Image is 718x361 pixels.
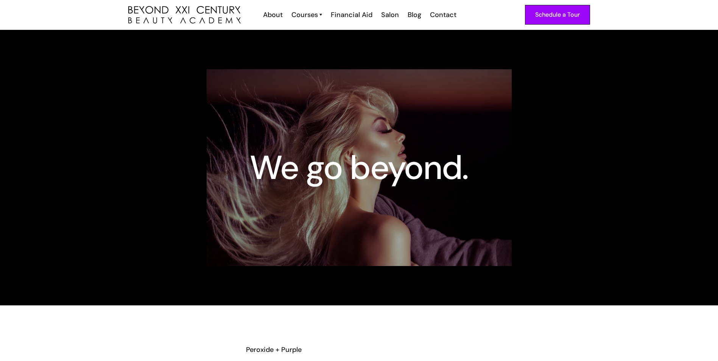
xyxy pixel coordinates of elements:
div: Blog [408,10,421,20]
a: Financial Aid [326,10,376,20]
h1: We go beyond. [250,154,468,181]
div: Schedule a Tour [535,10,580,20]
a: home [128,6,241,24]
a: Contact [425,10,460,20]
div: Courses [291,10,318,20]
h6: Peroxide + Purple [246,345,472,355]
a: Salon [376,10,403,20]
a: Blog [403,10,425,20]
img: beyond 21st century beauty academy logo [128,6,241,24]
div: Financial Aid [331,10,372,20]
div: About [263,10,283,20]
img: purple beauty school student [207,69,512,266]
a: About [258,10,287,20]
a: Schedule a Tour [525,5,590,25]
div: Contact [430,10,456,20]
a: Courses [291,10,322,20]
div: Salon [381,10,399,20]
